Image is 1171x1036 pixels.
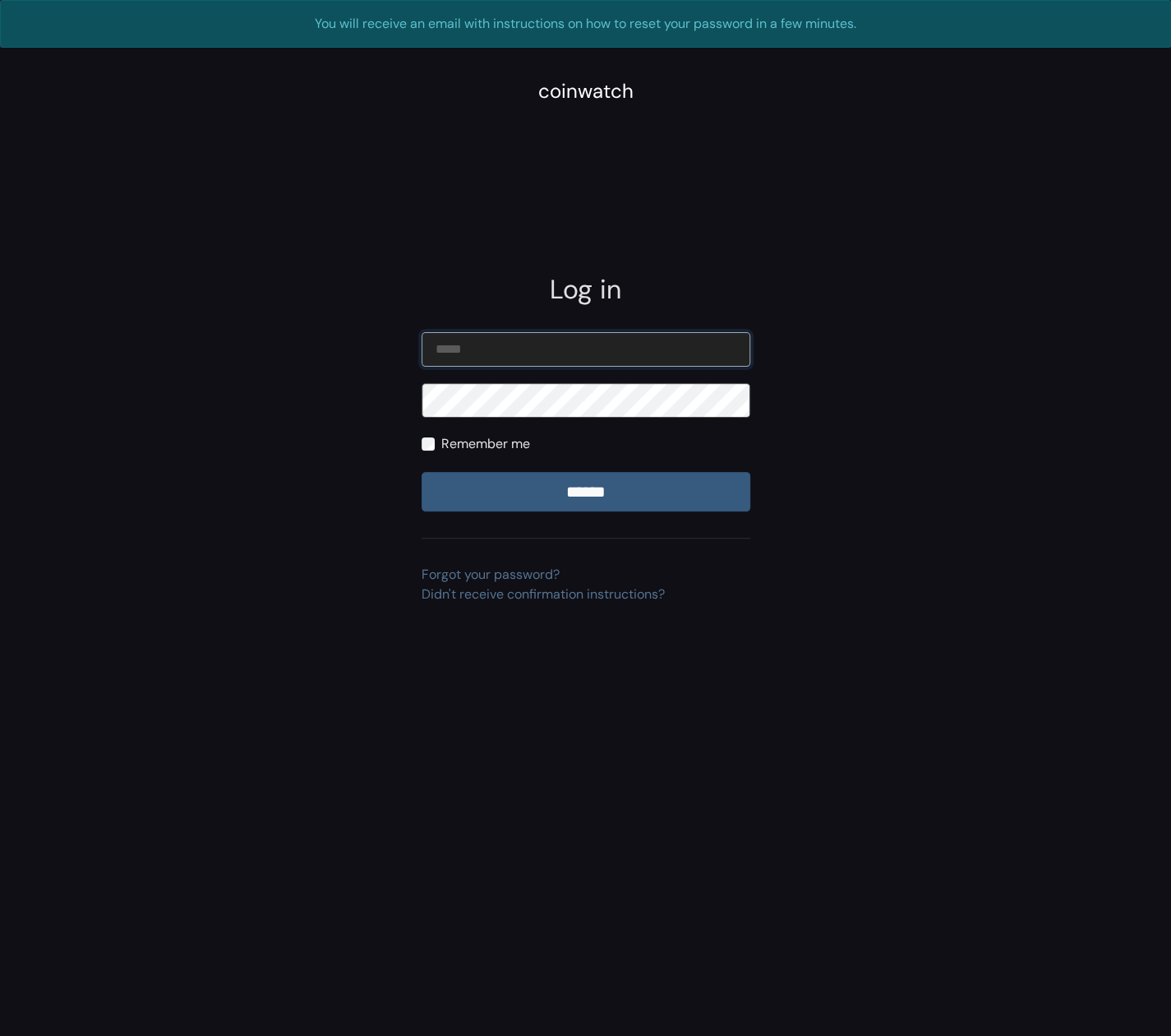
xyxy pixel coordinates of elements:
h2: Log in [422,274,750,305]
div: coinwatch [538,76,634,106]
a: coinwatch [538,85,634,102]
a: Didn't receive confirmation instructions? [422,585,665,603]
a: Forgot your password? [422,566,560,583]
label: Remember me [441,434,530,454]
